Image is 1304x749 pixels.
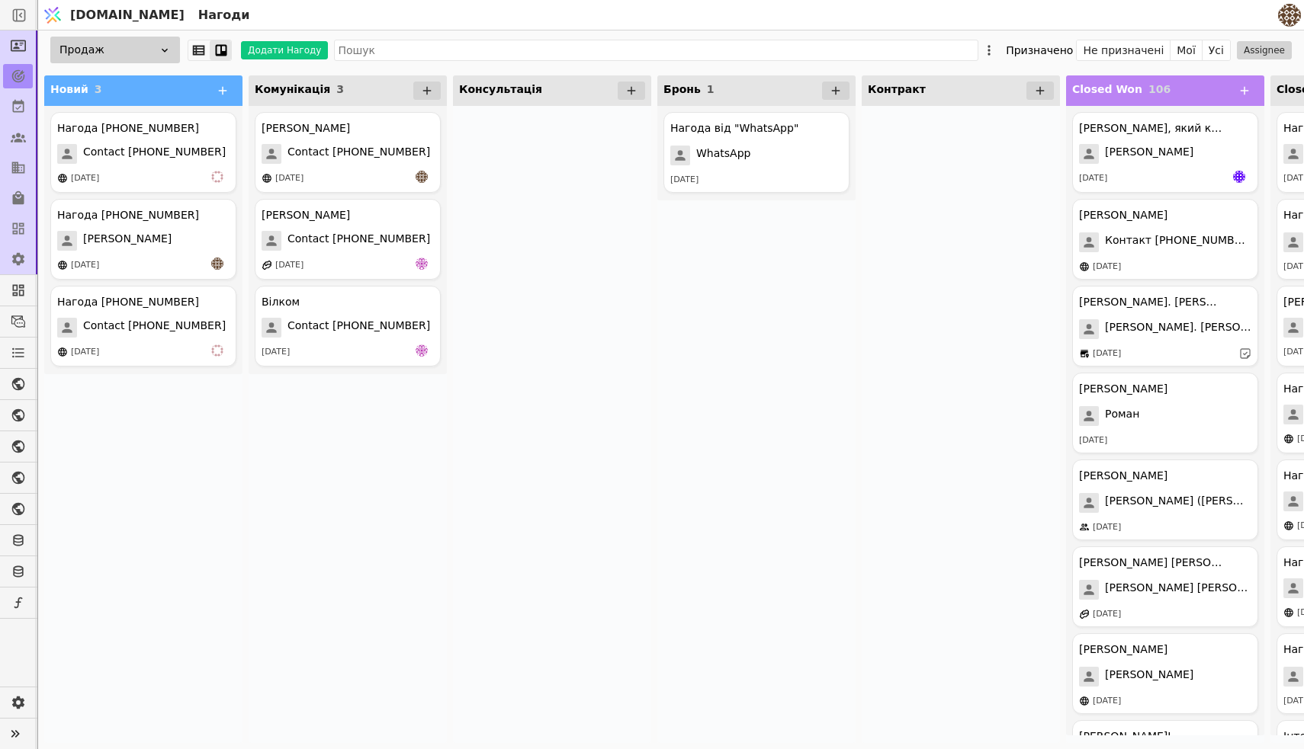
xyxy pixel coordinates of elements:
span: Contact [PHONE_NUMBER] [287,318,430,338]
div: Нагода [PHONE_NUMBER]Contact [PHONE_NUMBER][DATE]vi [50,286,236,366]
span: Контракт [868,83,926,95]
img: de [416,344,428,357]
button: Усі [1203,40,1230,61]
span: [DOMAIN_NAME] [70,6,185,24]
div: Нагода [PHONE_NUMBER] [57,294,199,310]
button: Не призначені [1077,40,1171,61]
div: Вілком [262,294,300,310]
div: Продаж [50,37,180,63]
div: Нагода [PHONE_NUMBER] [57,207,199,223]
span: 3 [336,83,344,95]
div: [DATE] [262,346,290,359]
div: [PERSON_NAME]. [PERSON_NAME] ([PERSON_NAME]) [1079,294,1224,310]
div: [DATE] [71,346,99,359]
span: Контакт [PHONE_NUMBER] [1105,232,1251,252]
span: [PERSON_NAME] [1105,667,1193,687]
div: [DATE] [1093,695,1121,708]
span: Роман [1105,406,1139,426]
div: Нагода [PHONE_NUMBER]Contact [PHONE_NUMBER][DATE]vi [50,112,236,193]
div: Призначено [1006,40,1073,61]
div: [PERSON_NAME]І [1079,728,1171,744]
img: online-store.svg [57,260,68,270]
input: Пошук [334,40,978,61]
span: WhatsApp [696,146,750,165]
div: [DATE] [1093,608,1121,621]
span: 1 [707,83,715,95]
div: [PERSON_NAME], який купив в [GEOGRAPHIC_DATA][PERSON_NAME][DATE]Яр [1072,112,1258,193]
div: [PERSON_NAME] [1079,468,1167,484]
button: Додати Нагоду [241,41,328,59]
div: [PERSON_NAME]Роман[DATE] [1072,373,1258,453]
img: online-store.svg [1283,434,1294,444]
div: [DATE] [1093,347,1121,360]
img: vi [211,344,223,357]
span: [PERSON_NAME] ([PERSON_NAME]) [1105,493,1251,513]
div: [PERSON_NAME] [PERSON_NAME]. [1079,555,1224,571]
span: Contact [PHONE_NUMBER] [83,144,226,164]
div: [PERSON_NAME][PERSON_NAME] ([PERSON_NAME])[DATE] [1072,459,1258,540]
div: Нагода [PHONE_NUMBER] [57,120,199,136]
div: [PERSON_NAME]Contact [PHONE_NUMBER][DATE]an [255,112,441,193]
span: Бронь [663,83,701,95]
img: online-store.svg [1079,696,1090,706]
span: Contact [PHONE_NUMBER] [83,318,226,338]
div: [PERSON_NAME]. [PERSON_NAME] ([PERSON_NAME])[PERSON_NAME]. [PERSON_NAME] ([PERSON_NAME])[DATE] [1072,286,1258,366]
span: Консультація [459,83,542,95]
span: Contact [PHONE_NUMBER] [287,144,430,164]
span: 3 [95,83,102,95]
span: Новий [50,83,88,95]
img: vi [211,171,223,183]
div: [PERSON_NAME] [1079,207,1167,223]
span: [PERSON_NAME] [1105,144,1193,164]
div: [PERSON_NAME][PERSON_NAME][DATE] [1072,633,1258,714]
div: [PERSON_NAME]Контакт [PHONE_NUMBER][DATE] [1072,199,1258,280]
div: [DATE] [1079,172,1107,185]
div: Нагода від "WhatsApp"WhatsApp[DATE] [663,112,850,193]
div: [DATE] [670,174,699,187]
img: an [211,258,223,270]
div: Нагода від "WhatsApp" [670,120,798,136]
img: online-store.svg [1079,261,1090,272]
div: [DATE] [275,172,304,185]
img: online-store.svg [1283,607,1294,618]
img: Яр [1233,171,1245,183]
img: an [416,171,428,183]
span: Contact [PHONE_NUMBER] [287,231,430,251]
img: de [416,258,428,270]
span: [PERSON_NAME] [83,231,172,251]
div: [PERSON_NAME] [262,207,350,223]
div: [DATE] [1079,434,1107,447]
img: 4183bec8f641d0a1985368f79f6ed469 [1278,4,1301,27]
span: 106 [1148,83,1171,95]
div: [PERSON_NAME]Contact [PHONE_NUMBER][DATE]de [255,199,441,280]
div: [DATE] [71,172,99,185]
img: online-store.svg [57,347,68,357]
div: [DATE] [71,259,99,272]
img: Logo [41,1,64,30]
span: Комунікація [255,83,330,95]
img: affiliate-program.svg [262,260,272,270]
div: [DATE] [1093,261,1121,274]
img: online-store.svg [1283,520,1294,531]
h2: Нагоди [192,6,250,24]
div: [PERSON_NAME], який купив в [GEOGRAPHIC_DATA] [1079,120,1224,136]
span: [PERSON_NAME]. [PERSON_NAME] ([PERSON_NAME]) [1105,319,1251,339]
div: [DATE] [1093,521,1121,534]
div: [PERSON_NAME] [262,120,350,136]
div: Нагода [PHONE_NUMBER][PERSON_NAME][DATE]an [50,199,236,280]
button: Мої [1171,40,1203,61]
img: online-store.svg [262,173,272,184]
img: affiliate-program.svg [1079,609,1090,619]
span: Closed Won [1072,83,1142,95]
button: Assignee [1237,41,1292,59]
div: ВілкомContact [PHONE_NUMBER][DATE]de [255,286,441,366]
img: brick-mortar-store.svg [1079,348,1090,359]
span: [PERSON_NAME] [PERSON_NAME]. [1105,580,1251,600]
div: [PERSON_NAME] [1079,642,1167,658]
a: [DOMAIN_NAME] [38,1,192,30]
div: [DATE] [275,259,304,272]
div: [PERSON_NAME] [1079,381,1167,397]
img: people.svg [1079,522,1090,533]
img: online-store.svg [57,173,68,184]
div: [PERSON_NAME] [PERSON_NAME].[PERSON_NAME] [PERSON_NAME].[DATE] [1072,546,1258,627]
